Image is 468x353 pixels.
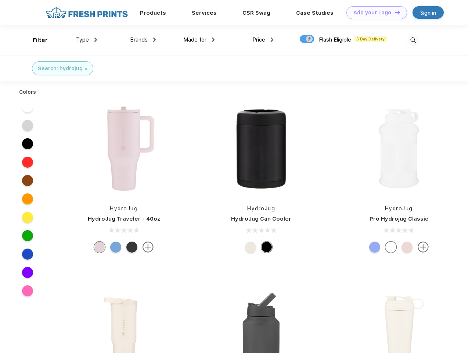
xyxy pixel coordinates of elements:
[33,36,48,44] div: Filter
[38,65,83,72] div: Search: hydrojug
[350,100,448,197] img: func=resize&h=266
[319,36,351,43] span: Flash Eligible
[44,6,130,19] img: fo%20logo%202.webp
[94,38,97,42] img: dropdown.png
[110,206,138,211] a: HydroJug
[252,36,265,43] span: Price
[385,206,413,211] a: HydroJug
[231,215,291,222] a: HydroJug Can Cooler
[212,100,310,197] img: func=resize&h=266
[354,36,387,42] span: 5 Day Delivery
[261,242,272,253] div: Black
[94,242,105,253] div: Pink Sand
[369,242,380,253] div: Hyper Blue
[420,8,436,17] div: Sign in
[76,36,89,43] span: Type
[153,38,156,42] img: dropdown.png
[130,36,148,43] span: Brands
[247,206,275,211] a: HydroJug
[85,68,87,70] img: filter_cancel.svg
[271,38,273,42] img: dropdown.png
[370,215,428,222] a: Pro Hydrojug Classic
[75,100,173,197] img: func=resize&h=266
[353,10,391,16] div: Add your Logo
[143,242,154,253] img: more.svg
[385,242,396,253] div: White
[14,88,42,96] div: Colors
[212,38,215,42] img: dropdown.png
[395,10,400,14] img: DT
[402,242,413,253] div: Pink Sand
[245,242,256,253] div: Cream
[140,10,166,16] a: Products
[407,34,419,46] img: desktop_search.svg
[88,215,160,222] a: HydroJug Traveler - 40oz
[126,242,137,253] div: Black
[183,36,206,43] span: Made for
[418,242,429,253] img: more.svg
[413,6,444,19] a: Sign in
[110,242,121,253] div: Riptide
